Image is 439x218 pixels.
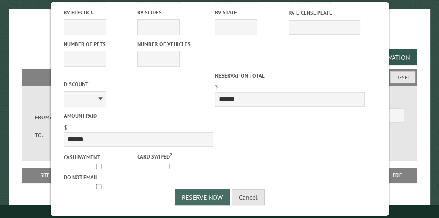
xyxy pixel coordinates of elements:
label: Number of Vehicles [137,40,209,48]
a: ? [170,152,172,158]
span: $ [215,83,219,91]
label: Cash payment [64,153,136,161]
label: Card swiped [137,151,209,161]
th: Site [26,168,64,183]
h2: Filters [22,69,417,85]
label: Dates [35,95,125,105]
label: Do not email [64,173,136,181]
label: Amount paid [64,112,213,120]
label: From: [35,113,57,121]
th: Edit [378,168,417,183]
button: Reserve Now [175,189,230,205]
label: Reservation Total [215,72,365,80]
label: To: [35,131,57,139]
label: RV State [215,8,287,16]
h1: Reservations [22,23,417,46]
span: $ [64,123,68,132]
button: Reset [390,71,415,83]
label: Number of Pets [64,40,136,48]
label: Discount [64,80,213,88]
label: RV Slides [137,8,209,16]
label: RV License Plate [289,9,360,17]
label: RV Electric [64,8,136,16]
button: Cancel [232,189,265,205]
